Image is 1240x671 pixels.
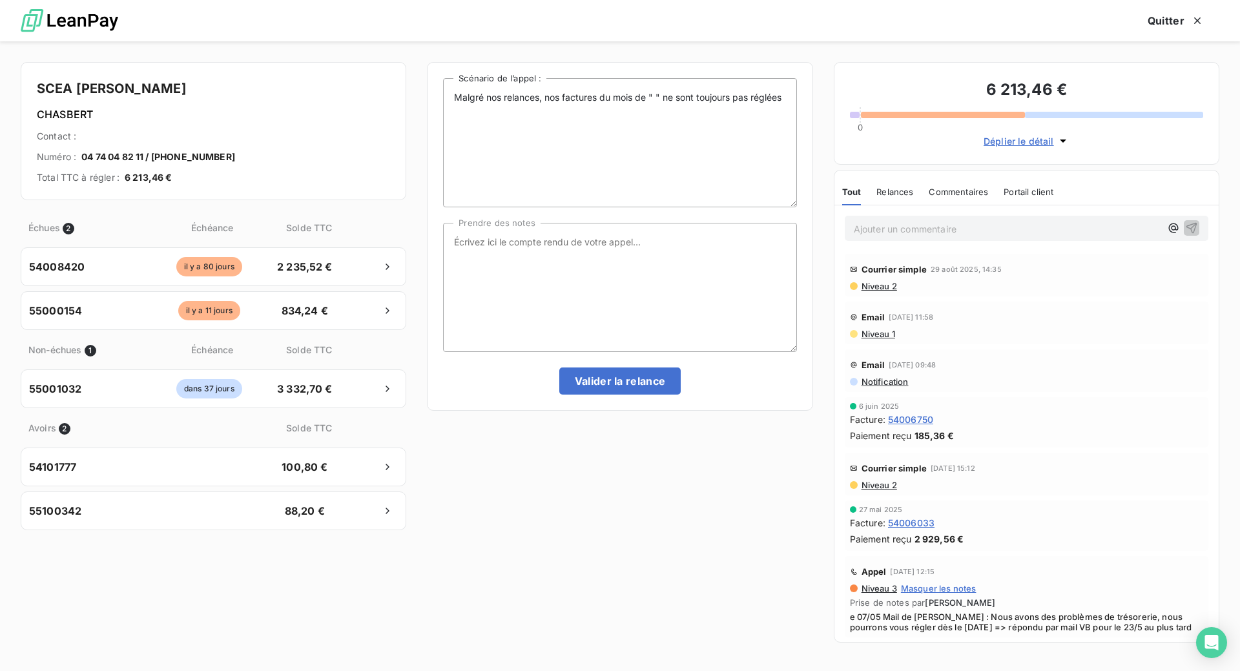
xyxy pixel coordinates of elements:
h6: CHASBERT [37,107,390,122]
span: Solde TTC [275,221,343,234]
div: Open Intercom Messenger [1196,627,1227,658]
span: Relances [876,187,913,197]
span: Paiement reçu [850,429,912,442]
span: Prise de notes par [850,597,1203,608]
span: Commentaires [929,187,988,197]
span: [DATE] 12:15 [890,568,935,575]
span: Contact : [37,130,76,143]
span: Total TTC à régler : [37,171,119,184]
span: Courrier simple [862,264,927,274]
span: Paiement reçu [850,532,912,546]
textarea: Malgré nos relances, nos factures du mois de " " ne sont toujours pas réglées [443,78,796,207]
span: [PERSON_NAME] [925,597,995,608]
span: 185,36 € [914,429,954,442]
span: Masquer les notes [901,583,976,594]
span: Niveau 3 [860,583,897,594]
span: Solde TTC [275,421,343,435]
span: Solde TTC [275,343,343,356]
span: 54006750 [888,413,933,426]
span: Échéance [152,221,273,234]
span: 55100342 [29,503,81,519]
h4: SCEA [PERSON_NAME] [37,78,390,99]
span: 1 [85,345,96,356]
span: Niveau 1 [860,329,895,339]
span: 27 mai 2025 [859,506,903,513]
button: Quitter [1132,7,1219,34]
span: [DATE] 09:48 [889,361,936,369]
span: Échéance [152,343,273,356]
img: logo LeanPay [21,3,118,39]
span: Facture : [850,516,885,530]
span: 55001032 [29,381,81,397]
span: Tout [842,187,862,197]
span: il y a 80 jours [176,257,242,276]
span: 54006033 [888,516,935,530]
span: 6 213,46 € [125,171,172,184]
span: 100,80 € [271,459,338,475]
span: 2 [59,423,70,435]
span: Portail client [1004,187,1053,197]
span: 55000154 [29,303,82,318]
h3: 6 213,46 € [850,78,1203,104]
span: Notification [860,377,909,387]
span: Niveau 2 [860,281,897,291]
span: 6 juin 2025 [859,402,900,410]
span: Niveau 2 [860,480,897,490]
span: Email [862,360,885,370]
span: 29 août 2025, 14:35 [931,265,1002,273]
span: dans 37 jours [176,379,242,398]
span: Avoirs [28,421,56,435]
span: 834,24 € [271,303,338,318]
span: Non-échues [28,343,82,356]
span: Email [862,312,885,322]
span: [DATE] 11:58 [889,313,933,321]
span: Courrier simple [862,463,927,473]
span: [DATE] 15:12 [931,464,975,472]
span: e 07/05 Mail de [PERSON_NAME] : Nous avons des problèmes de trésorerie, nous pourrons vous régler... [850,612,1203,632]
span: 88,20 € [271,503,338,519]
button: Valider la relance [559,367,681,395]
span: 2 235,52 € [271,259,338,274]
span: Appel [862,566,887,577]
span: 54008420 [29,259,85,274]
span: il y a 11 jours [178,301,240,320]
span: 2 929,56 € [914,532,964,546]
span: Numéro : [37,150,76,163]
span: Échues [28,221,60,234]
span: Facture : [850,413,885,426]
span: 3 332,70 € [271,381,338,397]
span: 0 [858,122,863,132]
span: 04 74 04 82 11 / [PHONE_NUMBER] [81,150,235,163]
span: 54101777 [29,459,76,475]
button: Déplier le détail [980,134,1073,149]
span: Déplier le détail [984,134,1054,148]
span: 2 [63,223,74,234]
